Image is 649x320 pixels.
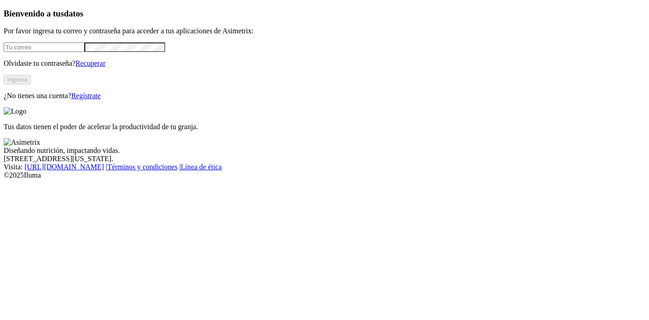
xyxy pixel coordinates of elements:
[75,59,105,67] a: Recuperar
[4,59,645,68] p: Olvidaste tu contraseña?
[4,138,40,147] img: Asimetrix
[4,9,645,19] h3: Bienvenido a tus
[4,123,645,131] p: Tus datos tienen el poder de acelerar la productividad de tu granja.
[4,163,645,171] div: Visita : | |
[4,42,84,52] input: Tu correo
[71,92,101,100] a: Regístrate
[4,107,26,115] img: Logo
[4,171,645,179] div: © 2025 Iluma
[4,27,645,35] p: Por favor ingresa tu correo y contraseña para acceder a tus aplicaciones de Asimetrix:
[4,92,645,100] p: ¿No tienes una cuenta?
[25,163,104,171] a: [URL][DOMAIN_NAME]
[4,155,645,163] div: [STREET_ADDRESS][US_STATE].
[4,75,31,84] button: Ingresa
[4,147,645,155] div: Diseñando nutrición, impactando vidas.
[107,163,178,171] a: Términos y condiciones
[181,163,222,171] a: Línea de ética
[64,9,84,18] span: datos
